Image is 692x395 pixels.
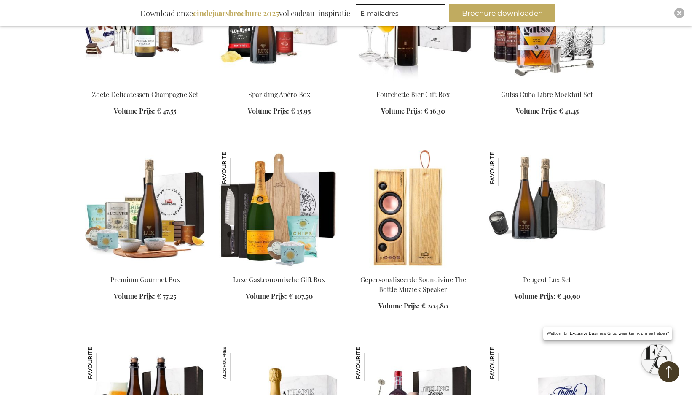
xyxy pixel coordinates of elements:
span: € 15,95 [291,106,311,115]
b: eindejaarsbrochure 2025 [193,8,279,18]
form: marketing offers and promotions [356,4,448,24]
a: Volume Prijs: € 204,80 [378,301,448,311]
img: Gepersonaliseerde Brut Bier Duo Set [85,345,121,381]
span: € 47,55 [157,106,176,115]
img: Peugeot Lux Set [487,150,523,186]
a: Volume Prijs: € 107,70 [246,292,313,301]
a: Fourchette Bier Gift Box [376,90,450,99]
span: € 16,30 [424,106,445,115]
a: Personalised Soundivine The Bottle Music Speaker [353,265,473,273]
a: Gutss Cuba Libre Mocktail Set [501,90,593,99]
div: Download onze vol cadeau-inspiratie [137,4,354,22]
a: EB-PKT-PEUG-CHAM-LUX Peugeot Lux Set [487,265,607,273]
a: Volume Prijs: € 77,25 [114,292,176,301]
div: Close [674,8,684,18]
a: Premium Gourmet Box [85,265,205,273]
span: Volume Prijs: [114,292,155,300]
a: Peugeot Lux Set [523,275,571,284]
a: Luxury Culinary Gift Box Luxe Gastronomische Gift Box [219,265,339,273]
img: De Ultieme Gepersonaliseerde Negroni Cocktail Set [353,345,389,381]
img: Luxury Culinary Gift Box [219,150,339,268]
a: Sparkling Apero Box [219,79,339,87]
img: Luxe Gastronomische Gift Box [219,150,255,186]
a: Gepersonaliseerde Soundivine The Bottle Muziek Speaker [360,275,466,294]
span: Volume Prijs: [381,106,422,115]
a: Sweet Delights Champagne Set [85,79,205,87]
span: € 77,25 [157,292,176,300]
a: Volume Prijs: € 16,30 [381,106,445,116]
img: Personalised Soundivine The Bottle Music Speaker [353,150,473,268]
span: Volume Prijs: [114,106,155,115]
a: Volume Prijs: € 15,95 [248,106,311,116]
a: Fourchette Beer Gift Box Fourchette Bier Gift Box [353,79,473,87]
span: Volume Prijs: [516,106,557,115]
img: Jules Destrooper XL Office Sharing Box [487,345,523,381]
a: Volume Prijs: € 40,90 [514,292,580,301]
img: Close [677,11,682,16]
span: € 204,80 [421,301,448,310]
img: Premium Gourmet Box [85,150,205,268]
a: Sparkling Apéro Box [248,90,310,99]
span: Volume Prijs: [514,292,555,300]
span: Volume Prijs: [378,301,420,310]
span: Volume Prijs: [248,106,289,115]
span: € 107,70 [289,292,313,300]
a: Zoete Delicatessen Champagne Set [92,90,198,99]
span: Volume Prijs: [246,292,287,300]
span: € 41,45 [559,106,579,115]
a: Gutss Cuba Libre Mocktail Set Gutss Cuba Libre Mocktail Set [487,79,607,87]
img: Zoete Verwen Box - French Bloom Le Blanc Small [219,345,255,381]
a: Volume Prijs: € 47,55 [114,106,176,116]
span: € 40,90 [557,292,580,300]
a: Volume Prijs: € 41,45 [516,106,579,116]
a: Luxe Gastronomische Gift Box [233,275,325,284]
input: E-mailadres [356,4,445,22]
a: Premium Gourmet Box [110,275,180,284]
img: EB-PKT-PEUG-CHAM-LUX [487,150,607,268]
button: Brochure downloaden [449,4,555,22]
